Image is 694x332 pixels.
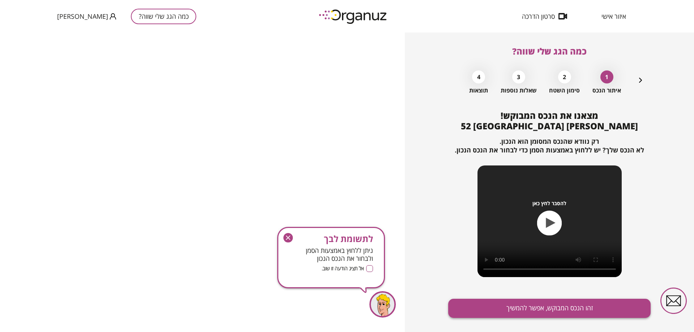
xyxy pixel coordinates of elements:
[314,7,393,26] img: logo
[600,70,613,83] div: 1
[522,13,555,20] span: סרטון הדרכה
[455,137,644,154] span: רק נוודא שהנכס המסומן הוא הנכון. לא הנכס שלך? יש ללחוץ באמצעות הסמן כדי לבחור את הנכס הנכון.
[322,265,364,272] span: אל תציג הודעה זו שוב.
[289,234,373,244] span: לתשומת לבך
[601,13,626,20] span: איזור אישי
[512,70,525,83] div: 3
[532,200,566,206] span: להסבר לחץ כאן
[469,87,488,94] span: תוצאות
[57,12,116,21] button: [PERSON_NAME]
[131,9,196,24] button: כמה הגג שלי שווה?
[57,13,108,20] span: [PERSON_NAME]
[512,45,587,57] span: כמה הגג שלי שווה?
[472,70,485,83] div: 4
[549,87,580,94] span: סימון השטח
[511,13,578,20] button: סרטון הדרכה
[461,109,638,132] span: מצאנו את הנכס המבוקש! [PERSON_NAME] 52 [GEOGRAPHIC_DATA]
[448,299,651,318] button: זהו הנכס המבוקש, אפשר להמשיך
[558,70,571,83] div: 2
[591,13,637,20] button: איזור אישי
[501,87,537,94] span: שאלות נוספות
[592,87,621,94] span: איתור הנכס
[289,247,373,262] span: ניתן ללחוץ באמצעות הסמן ולבחור את הנכס הנכון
